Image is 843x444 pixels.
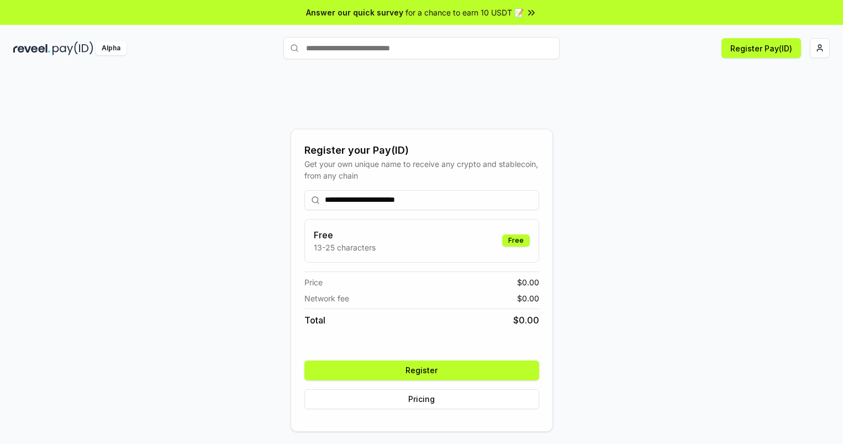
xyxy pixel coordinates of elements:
[52,41,93,55] img: pay_id
[405,7,524,18] span: for a chance to earn 10 USDT 📝
[721,38,801,58] button: Register Pay(ID)
[304,389,539,409] button: Pricing
[96,41,127,55] div: Alpha
[314,242,376,253] p: 13-25 characters
[517,292,539,304] span: $ 0.00
[304,361,539,380] button: Register
[314,228,376,242] h3: Free
[513,314,539,327] span: $ 0.00
[304,314,325,327] span: Total
[304,143,539,158] div: Register your Pay(ID)
[517,276,539,288] span: $ 0.00
[306,7,403,18] span: Answer our quick survey
[304,292,349,304] span: Network fee
[304,276,323,288] span: Price
[13,41,50,55] img: reveel_dark
[502,234,530,247] div: Free
[304,158,539,181] div: Get your own unique name to receive any crypto and stablecoin, from any chain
